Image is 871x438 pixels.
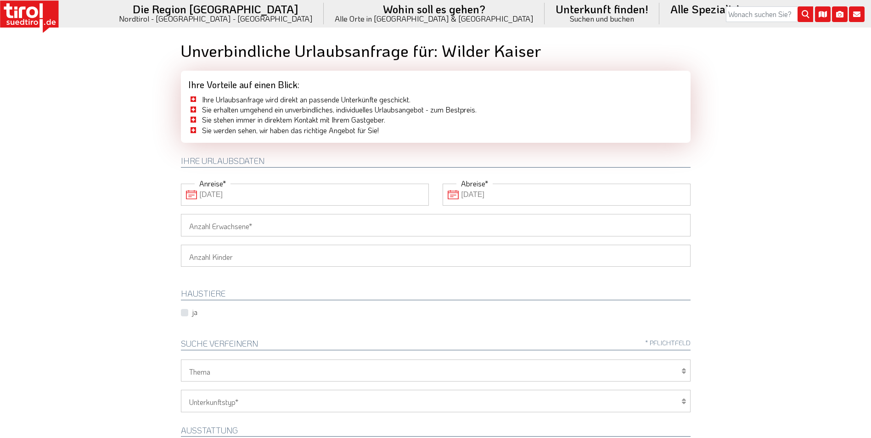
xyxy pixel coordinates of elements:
h2: HAUSTIERE [181,289,691,300]
i: Fotogalerie [832,6,848,22]
span: * Pflichtfeld [645,339,691,346]
label: ja [192,307,197,317]
h1: Unverbindliche Urlaubsanfrage für: Wilder Kaiser [181,41,691,60]
small: Alle Orte in [GEOGRAPHIC_DATA] & [GEOGRAPHIC_DATA] [335,15,534,22]
div: Ihre Vorteile auf einen Blick: [181,71,691,95]
li: Sie werden sehen, wir haben das richtige Angebot für Sie! [188,125,683,135]
li: Sie erhalten umgehend ein unverbindliches, individuelles Urlaubsangebot - zum Bestpreis. [188,105,683,115]
i: Karte öffnen [815,6,831,22]
li: Ihre Urlaubsanfrage wird direkt an passende Unterkünfte geschickt. [188,95,683,105]
li: Sie stehen immer in direktem Kontakt mit Ihrem Gastgeber. [188,115,683,125]
small: Nordtirol - [GEOGRAPHIC_DATA] - [GEOGRAPHIC_DATA] [119,15,313,22]
h2: Ihre Urlaubsdaten [181,157,691,168]
i: Kontakt [849,6,865,22]
h2: Ausstattung [181,426,691,437]
h2: Suche verfeinern [181,339,691,350]
input: Wonach suchen Sie? [726,6,813,22]
small: Suchen und buchen [556,15,648,22]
